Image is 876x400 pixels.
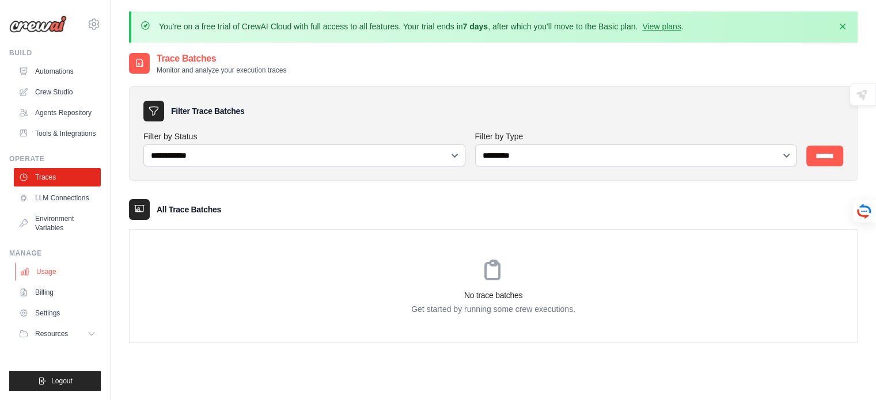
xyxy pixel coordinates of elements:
h3: All Trace Batches [157,204,221,215]
p: You're on a free trial of CrewAI Cloud with full access to all features. Your trial ends in , aft... [159,21,684,32]
img: Logo [9,16,67,33]
a: View plans [642,22,681,31]
a: Crew Studio [14,83,101,101]
a: Billing [14,283,101,302]
a: Traces [14,168,101,186]
label: Filter by Type [475,131,798,142]
button: Logout [9,371,101,391]
h3: No trace batches [130,289,857,301]
a: LLM Connections [14,189,101,207]
label: Filter by Status [143,131,466,142]
a: Automations [14,62,101,81]
span: Resources [35,329,68,338]
h2: Trace Batches [157,52,286,66]
button: Resources [14,325,101,343]
a: Agents Repository [14,104,101,122]
strong: 7 days [462,22,488,31]
h3: Filter Trace Batches [171,105,244,117]
div: Operate [9,154,101,163]
div: Manage [9,249,101,258]
a: Tools & Integrations [14,124,101,143]
div: Build [9,48,101,58]
a: Environment Variables [14,209,101,237]
a: Settings [14,304,101,322]
span: Logout [51,376,73,386]
p: Monitor and analyze your execution traces [157,66,286,75]
a: Usage [15,262,102,281]
p: Get started by running some crew executions. [130,303,857,315]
